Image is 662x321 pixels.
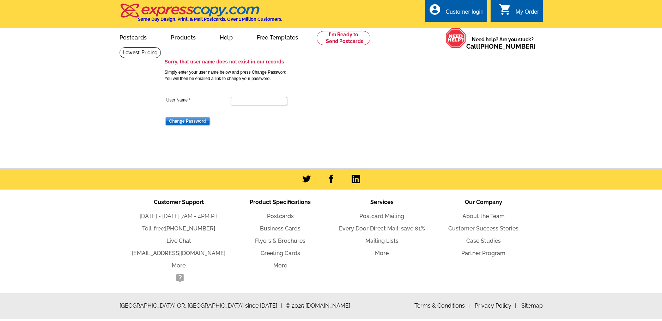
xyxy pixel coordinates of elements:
a: [PHONE_NUMBER] [165,225,215,232]
a: More [273,262,287,269]
span: Our Company [465,199,502,205]
a: Postcard Mailing [359,213,404,220]
span: Product Specifications [250,199,311,205]
p: Simply enter your user name below and press Change Password. You will then be emailed a link to c... [165,69,503,82]
div: Customer login [445,9,484,19]
a: Postcards [108,29,158,45]
a: More [172,262,186,269]
a: Privacy Policy [475,302,516,309]
li: Toll-free: [128,224,230,233]
a: Case Studies [466,237,501,244]
a: [EMAIL_ADDRESS][DOMAIN_NAME] [132,250,225,257]
a: Mailing Lists [365,237,399,244]
input: Change Password [165,117,210,125]
a: Postcards [267,213,294,220]
a: About the Team [462,213,505,220]
i: shopping_cart [499,3,511,16]
a: Greeting Cards [261,250,300,257]
a: Customer Success Stories [448,225,518,232]
a: Sitemap [521,302,543,309]
span: © 2025 [DOMAIN_NAME] [286,302,350,310]
a: account_circle Customer login [429,8,484,17]
span: [GEOGRAPHIC_DATA] OR, [GEOGRAPHIC_DATA] since [DATE] [120,302,282,310]
a: Flyers & Brochures [255,237,305,244]
span: Services [370,199,394,205]
a: Terms & Conditions [414,302,470,309]
a: Products [159,29,207,45]
a: Help [208,29,244,45]
div: My Order [516,9,539,19]
li: [DATE] - [DATE] 7AM - 4PM PT [128,212,230,221]
span: Need help? Are you stuck? [466,36,539,50]
a: Partner Program [461,250,505,257]
i: account_circle [429,3,441,16]
img: help [445,28,466,48]
label: User Name [166,97,230,103]
a: [PHONE_NUMBER] [478,43,536,50]
a: Live Chat [166,237,191,244]
h3: Sorry, that user name does not exist in our records [165,58,503,65]
a: More [375,250,389,257]
a: Same Day Design, Print, & Mail Postcards. Over 1 Million Customers. [120,8,282,22]
span: Call [466,43,536,50]
a: Free Templates [245,29,310,45]
a: Business Cards [260,225,300,232]
span: Customer Support [154,199,204,205]
h4: Same Day Design, Print, & Mail Postcards. Over 1 Million Customers. [138,17,282,22]
a: Every Door Direct Mail: save 81% [339,225,425,232]
a: shopping_cart My Order [499,8,539,17]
